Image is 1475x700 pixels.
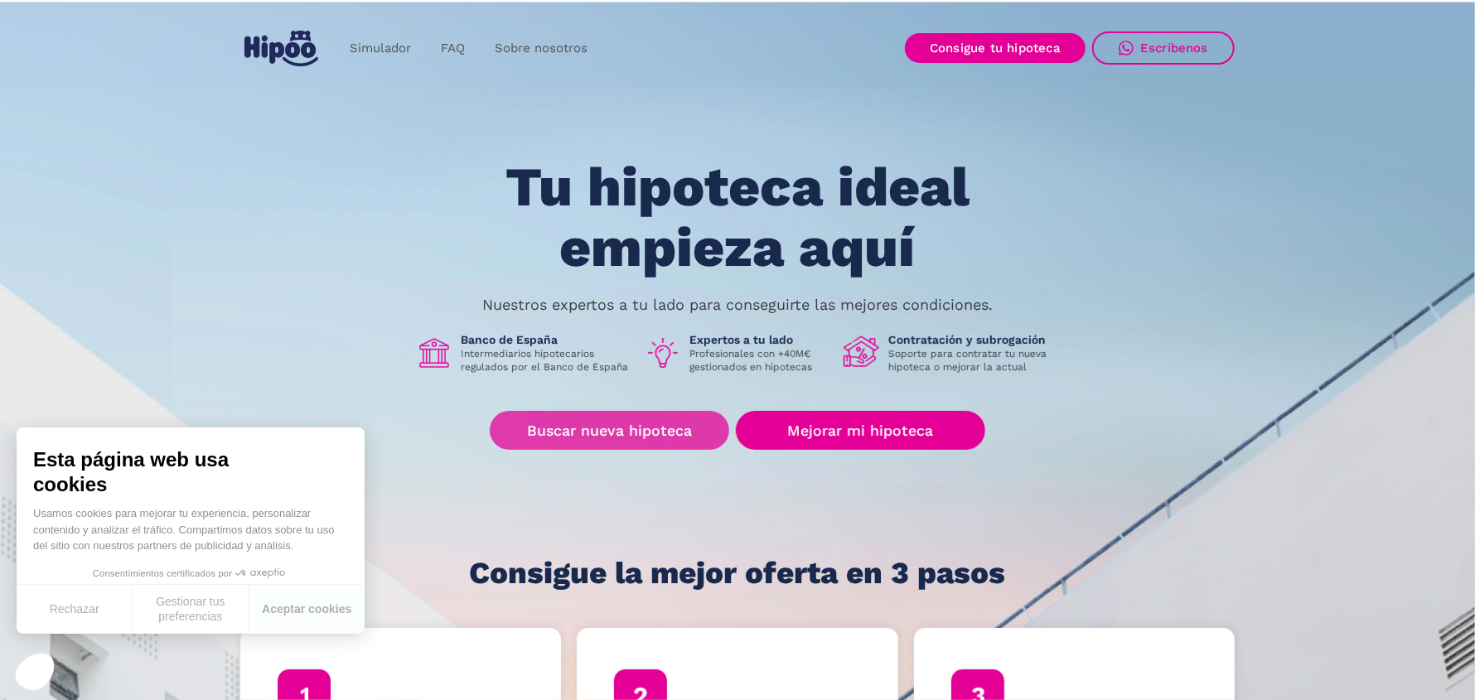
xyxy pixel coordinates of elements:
a: Sobre nosotros [480,32,602,65]
a: Mejorar mi hipoteca [736,411,985,450]
a: Escríbenos [1092,31,1235,65]
h1: Contratación y subrogación [888,332,1059,347]
a: home [240,24,322,73]
a: FAQ [426,32,480,65]
a: Buscar nueva hipoteca [490,411,729,450]
p: Soporte para contratar tu nueva hipoteca o mejorar la actual [888,347,1059,374]
a: Consigue tu hipoteca [905,33,1086,63]
p: Nuestros expertos a tu lado para conseguirte las mejores condiciones. [482,298,993,311]
h1: Tu hipoteca ideal empieza aquí [423,157,1052,278]
h1: Banco de España [461,332,631,347]
p: Intermediarios hipotecarios regulados por el Banco de España [461,347,631,374]
div: Escríbenos [1140,41,1208,56]
p: Profesionales con +40M€ gestionados en hipotecas [689,347,830,374]
h1: Expertos a tu lado [689,332,830,347]
h1: Consigue la mejor oferta en 3 pasos [470,557,1006,590]
a: Simulador [335,32,426,65]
